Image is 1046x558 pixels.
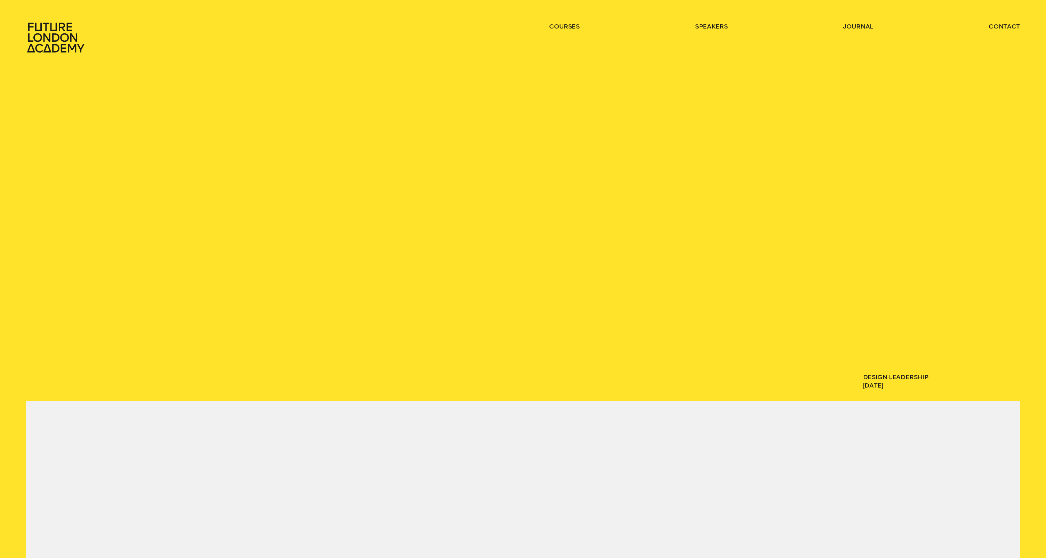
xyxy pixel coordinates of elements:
a: journal [843,22,873,31]
a: courses [549,22,580,31]
span: [DATE] [863,381,1020,390]
a: Design Leadership [863,373,928,381]
a: contact [989,22,1020,31]
a: speakers [695,22,727,31]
